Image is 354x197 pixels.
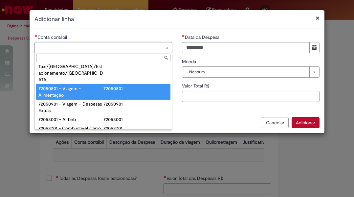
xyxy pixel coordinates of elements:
div: 72053701 [103,125,168,132]
div: 72050701 - Viagem – Taxi/[GEOGRAPHIC_DATA]/Estacionamento/[GEOGRAPHIC_DATA] [38,57,103,83]
div: 72050901 [103,101,168,107]
div: 72053001 - Airbnb [38,116,103,123]
div: 72050901 - Viagem – Despesas Extras [38,101,103,114]
div: 72053001 [103,116,168,123]
div: 72053701 - Combustível Carro Alugado [38,125,103,138]
div: 72050801 [103,85,168,92]
ul: Conta contábil [35,63,172,129]
div: 72050801 - Viagem - Alimentação [38,85,103,98]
